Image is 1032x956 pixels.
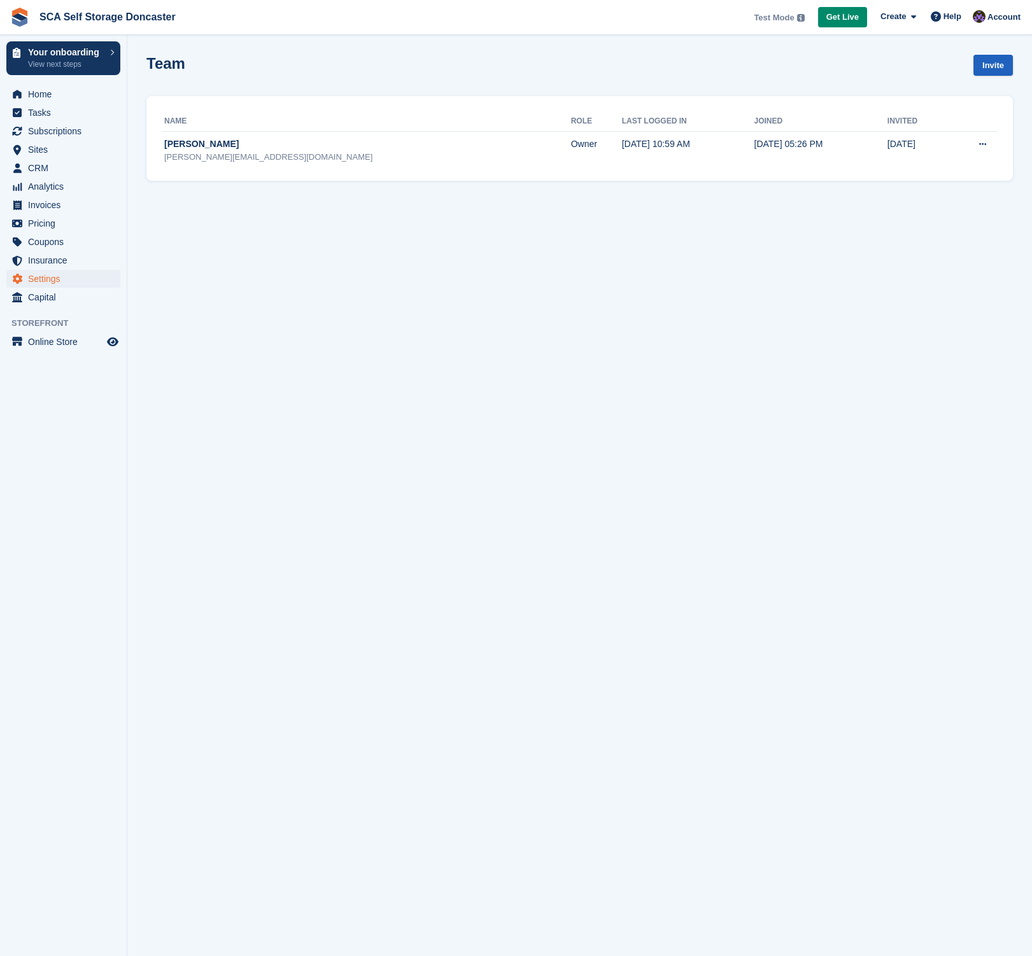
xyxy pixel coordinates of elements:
[754,11,794,24] span: Test Mode
[6,233,120,251] a: menu
[973,10,986,23] img: Ross Chapman
[6,196,120,214] a: menu
[164,151,571,164] div: [PERSON_NAME][EMAIL_ADDRESS][DOMAIN_NAME]
[6,214,120,232] a: menu
[28,104,104,122] span: Tasks
[797,14,805,22] img: icon-info-grey-7440780725fd019a000dd9b08b2336e03edf1995a4989e88bcd33f0948082b44.svg
[28,59,104,70] p: View next steps
[164,137,571,151] div: [PERSON_NAME]
[6,85,120,103] a: menu
[28,178,104,195] span: Analytics
[622,131,754,171] td: [DATE] 10:59 AM
[162,111,571,132] th: Name
[28,85,104,103] span: Home
[6,251,120,269] a: menu
[6,333,120,351] a: menu
[11,317,127,330] span: Storefront
[28,251,104,269] span: Insurance
[28,159,104,177] span: CRM
[28,141,104,158] span: Sites
[880,10,906,23] span: Create
[887,111,946,132] th: Invited
[28,196,104,214] span: Invoices
[6,178,120,195] a: menu
[887,131,946,171] td: [DATE]
[973,55,1013,76] a: Invite
[28,214,104,232] span: Pricing
[28,270,104,288] span: Settings
[826,11,859,24] span: Get Live
[10,8,29,27] img: stora-icon-8386f47178a22dfd0bd8f6a31ec36ba5ce8667c1dd55bd0f319d3a0aa187defe.svg
[6,122,120,140] a: menu
[754,111,887,132] th: Joined
[28,48,104,57] p: Your onboarding
[6,104,120,122] a: menu
[28,233,104,251] span: Coupons
[28,288,104,306] span: Capital
[105,334,120,349] a: Preview store
[6,141,120,158] a: menu
[6,270,120,288] a: menu
[571,131,622,171] td: Owner
[34,6,181,27] a: SCA Self Storage Doncaster
[28,122,104,140] span: Subscriptions
[28,333,104,351] span: Online Store
[6,288,120,306] a: menu
[571,111,622,132] th: Role
[6,159,120,177] a: menu
[622,111,754,132] th: Last logged in
[987,11,1021,24] span: Account
[754,131,887,171] td: [DATE] 05:26 PM
[944,10,961,23] span: Help
[6,41,120,75] a: Your onboarding View next steps
[818,7,867,28] a: Get Live
[146,55,185,72] h1: Team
